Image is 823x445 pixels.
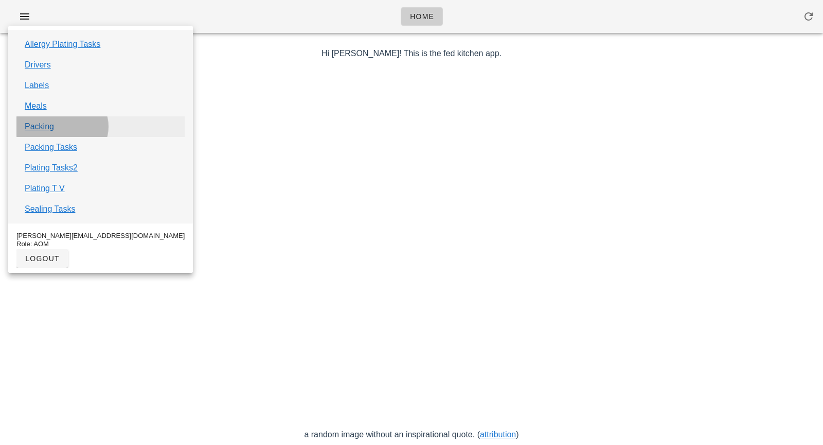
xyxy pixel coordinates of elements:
div: [PERSON_NAME][EMAIL_ADDRESS][DOMAIN_NAME] [16,232,185,240]
p: a random image without an inspirational quote. ( ) [113,429,710,441]
span: logout [25,254,60,263]
a: Plating Tasks2 [25,162,78,174]
a: Sealing Tasks [25,203,75,215]
a: attribution [480,430,516,439]
button: logout [16,249,68,268]
a: Labels [25,79,49,92]
a: Meals [25,100,47,112]
a: Home [401,7,443,26]
span: Home [409,12,434,21]
a: Packing [25,121,54,133]
p: Hi [PERSON_NAME]! This is the fed kitchen app. [113,47,710,60]
a: Packing Tasks [25,141,77,153]
div: Role: AOM [16,240,185,248]
a: Allergy Plating Tasks [25,38,100,50]
a: Plating T V [25,182,65,195]
a: Drivers [25,59,51,71]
